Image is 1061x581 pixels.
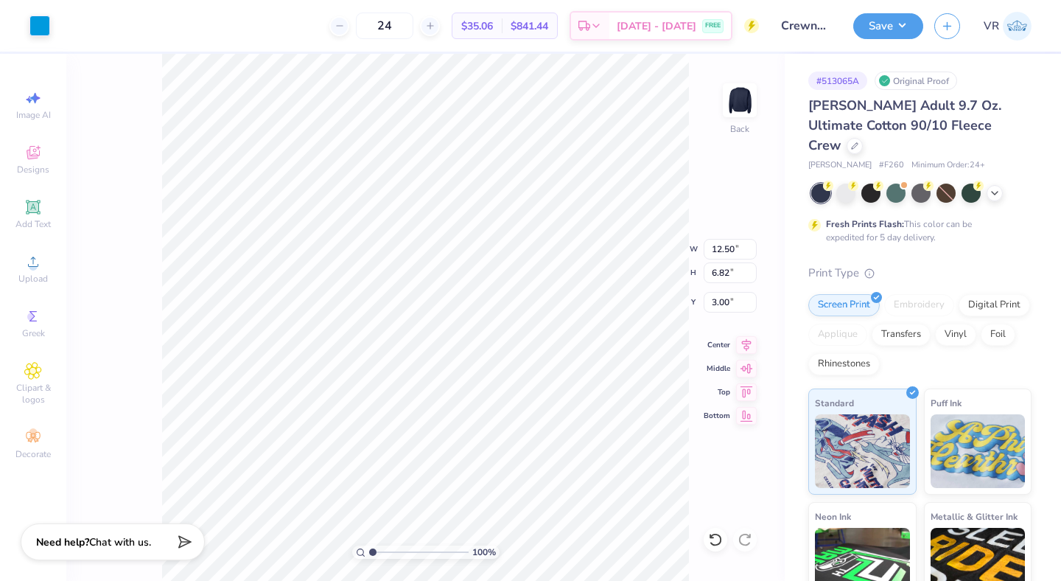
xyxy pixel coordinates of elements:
[808,294,880,316] div: Screen Print
[704,411,730,421] span: Bottom
[935,324,976,346] div: Vinyl
[808,72,867,90] div: # 513065A
[911,159,985,172] span: Minimum Order: 24 +
[356,13,413,39] input: – –
[17,164,49,175] span: Designs
[879,159,904,172] span: # F260
[875,72,957,90] div: Original Proof
[959,294,1030,316] div: Digital Print
[22,327,45,339] span: Greek
[826,218,904,230] strong: Fresh Prints Flash:
[617,18,696,34] span: [DATE] - [DATE]
[16,109,51,121] span: Image AI
[931,395,962,411] span: Puff Ink
[15,218,51,230] span: Add Text
[511,18,548,34] span: $841.44
[808,159,872,172] span: [PERSON_NAME]
[984,12,1032,41] a: VR
[1003,12,1032,41] img: Vincent Roxas
[725,86,754,115] img: Back
[853,13,923,39] button: Save
[808,265,1032,282] div: Print Type
[461,18,493,34] span: $35.06
[931,414,1026,488] img: Puff Ink
[815,509,851,524] span: Neon Ink
[872,324,931,346] div: Transfers
[704,340,730,350] span: Center
[36,535,89,549] strong: Need help?
[89,535,151,549] span: Chat with us.
[808,353,880,375] div: Rhinestones
[808,324,867,346] div: Applique
[884,294,954,316] div: Embroidery
[826,218,1007,244] div: This color can be expedited for 5 day delivery.
[704,387,730,397] span: Top
[815,414,910,488] img: Standard
[472,546,496,559] span: 100 %
[705,21,721,31] span: FREE
[931,509,1018,524] span: Metallic & Glitter Ink
[704,363,730,374] span: Middle
[981,324,1015,346] div: Foil
[808,97,1001,154] span: [PERSON_NAME] Adult 9.7 Oz. Ultimate Cotton 90/10 Fleece Crew
[984,18,999,35] span: VR
[18,273,48,285] span: Upload
[770,11,842,41] input: Untitled Design
[7,382,59,406] span: Clipart & logos
[815,395,854,411] span: Standard
[15,448,51,460] span: Decorate
[730,122,749,136] div: Back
